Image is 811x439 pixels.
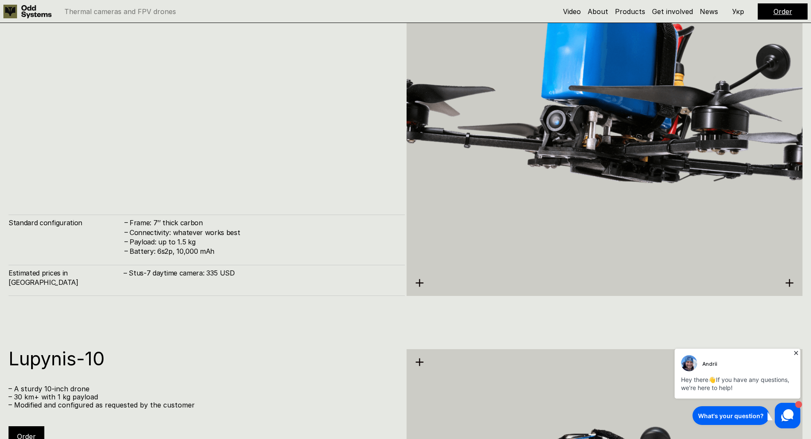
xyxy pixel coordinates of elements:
h4: – [124,237,128,246]
h4: Frame: 7’’ thick carbon [130,218,396,227]
p: – Modified and configured as requested by the customer [9,401,396,409]
iframe: HelpCrunch [672,346,802,430]
h4: Connectivity: whatever works best [130,228,396,237]
h4: Estimated prices in [GEOGRAPHIC_DATA] [9,268,124,287]
a: Get involved [652,7,693,16]
h1: Lupynis-10 [9,349,396,368]
a: About [588,7,608,16]
h4: – [124,246,128,255]
h4: – [124,218,128,227]
h4: Standard configuration [9,218,124,227]
a: Order [773,7,792,16]
h4: Payload: up to 1.5 kg [130,237,396,247]
p: – A sturdy 10-inch drone [9,385,396,393]
p: Укр [732,8,744,15]
a: Products [615,7,645,16]
h4: – Stus-7 daytime camera: 335 USD [124,268,396,278]
a: Video [563,7,581,16]
h4: Battery: 6s2p, 10,000 mAh [130,247,396,256]
p: – 30 km+ with 1 kg payload [9,393,396,401]
h4: – [124,227,128,236]
p: Thermal cameras and FPV drones [64,8,176,15]
a: News [700,7,718,16]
